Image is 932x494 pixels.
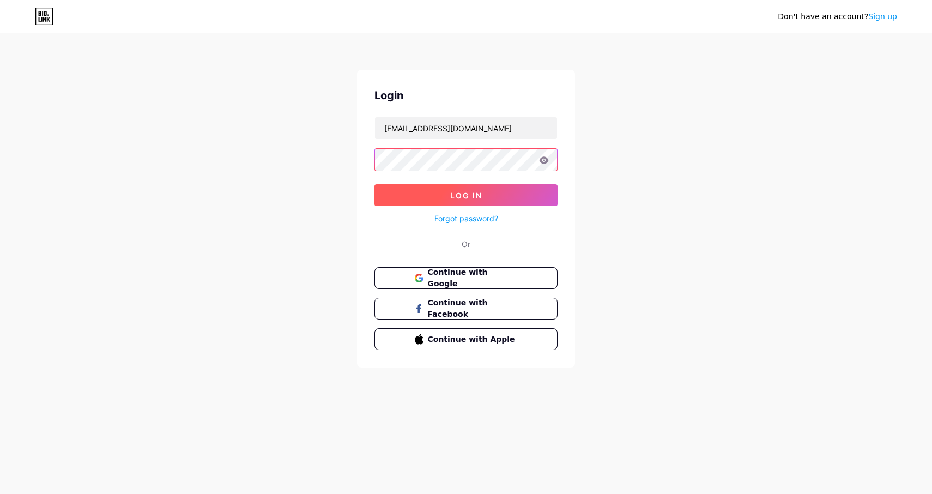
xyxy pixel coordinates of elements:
[374,298,558,320] button: Continue with Facebook
[375,117,557,139] input: Username
[374,267,558,289] button: Continue with Google
[434,213,498,224] a: Forgot password?
[428,297,518,320] span: Continue with Facebook
[374,184,558,206] button: Log In
[868,12,897,21] a: Sign up
[428,334,518,345] span: Continue with Apple
[450,191,482,200] span: Log In
[778,11,897,22] div: Don't have an account?
[428,267,518,290] span: Continue with Google
[374,328,558,350] button: Continue with Apple
[462,238,470,250] div: Or
[374,87,558,104] div: Login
